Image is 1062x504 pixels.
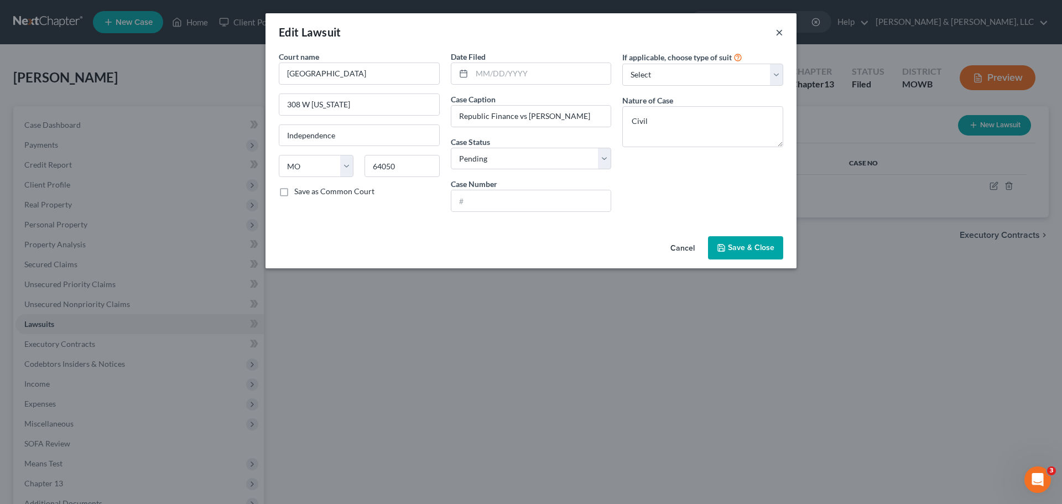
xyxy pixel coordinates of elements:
[728,243,774,252] span: Save & Close
[279,25,299,39] span: Edit
[451,51,486,63] label: Date Filed
[662,237,704,259] button: Cancel
[279,52,319,61] span: Court name
[365,155,439,177] input: Enter zip...
[294,186,374,197] label: Save as Common Court
[1024,466,1051,493] iframe: Intercom live chat
[472,63,611,84] input: MM/DD/YYYY
[451,137,490,147] span: Case Status
[775,25,783,39] button: ×
[451,178,497,190] label: Case Number
[451,190,611,211] input: #
[1047,466,1056,475] span: 3
[451,93,496,105] label: Case Caption
[279,63,440,85] input: Search court by name...
[622,95,673,106] label: Nature of Case
[451,106,611,127] input: --
[622,51,732,63] label: If applicable, choose type of suit
[708,236,783,259] button: Save & Close
[279,125,439,146] input: Enter city...
[301,25,341,39] span: Lawsuit
[279,94,439,115] input: Enter address...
